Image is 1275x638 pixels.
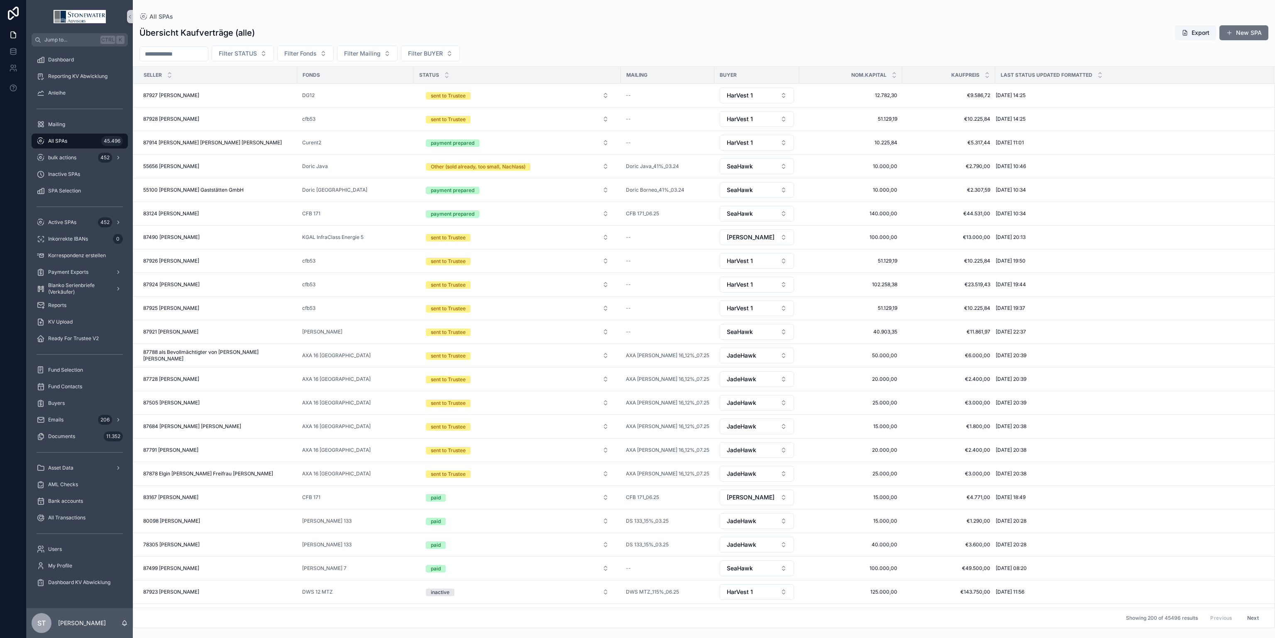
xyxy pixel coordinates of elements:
span: 51.129,19 [804,116,897,122]
a: 140.000,00 [804,210,897,217]
a: Select Button [719,347,794,364]
span: €10.225,84 [907,258,990,264]
span: SeaHawk [727,162,753,170]
span: [DATE] 10:46 [996,163,1026,170]
a: cfb53 [302,258,409,264]
a: AXA 16 [GEOGRAPHIC_DATA] [302,352,409,359]
div: sent to Trustee [431,92,466,100]
button: Select Button [720,111,794,127]
a: 10.225,84 [804,139,897,146]
span: [DATE] 14:25 [996,116,1026,122]
a: 10.000,00 [804,163,897,170]
a: Blanko Serienbriefe (Verkäufer) [32,281,128,296]
a: Doric Java [302,163,328,170]
a: cfb53 [302,305,315,312]
a: Select Button [419,111,616,127]
span: Fund Selection [48,367,83,373]
a: Select Button [719,158,794,175]
span: €13.000,00 [907,234,990,241]
span: Ready For Trustee V2 [48,335,99,342]
a: €6.000,00 [907,352,990,359]
a: 87925 [PERSON_NAME] [143,305,292,312]
a: [DATE] 19:37 [996,305,1264,312]
span: [DATE] 19:37 [996,305,1025,312]
a: Select Button [419,206,616,222]
span: [DATE] 22:37 [996,329,1026,335]
span: KV Upload [48,319,73,325]
span: CFB 171_06.25 [626,210,659,217]
a: CFB 171 [302,210,409,217]
a: Curent2 [302,139,321,146]
span: Inactive SPAs [48,171,80,178]
a: 83124 [PERSON_NAME] [143,210,292,217]
span: Filter Mailing [344,49,381,58]
span: JadeHawk [727,375,756,383]
a: [DATE] 10:46 [996,163,1264,170]
a: 87914 [PERSON_NAME] [PERSON_NAME] [PERSON_NAME] [143,139,292,146]
a: Doric Java_41%_03.24 [626,163,709,170]
span: JadeHawk [727,351,756,360]
span: KGAL InfraClass Energie 5 [302,234,364,241]
a: €10.225,84 [907,305,990,312]
a: [DATE] 11:01 [996,139,1264,146]
span: Reporting KV Abwicklung [48,73,107,80]
span: [DATE] 20:13 [996,234,1026,241]
a: AXA 16 [GEOGRAPHIC_DATA] [302,352,371,359]
span: -- [626,234,631,241]
a: Dashboard [32,52,128,67]
span: K [117,37,124,43]
div: 45.496 [101,136,123,146]
span: [DATE] 19:50 [996,258,1026,264]
a: Select Button [419,253,616,269]
a: cfb53 [302,258,315,264]
span: Filter STATUS [219,49,257,58]
span: 87914 [PERSON_NAME] [PERSON_NAME] [PERSON_NAME] [143,139,282,146]
a: 102.258,38 [804,281,897,288]
a: 12.782,30 [804,92,897,99]
button: Select Button [720,348,794,363]
span: SPA Selection [48,188,81,194]
span: bulk actions [48,154,76,161]
a: 50.000,00 [804,352,897,359]
div: scrollable content [27,46,133,601]
button: Export [1175,25,1216,40]
a: 40.903,35 [804,329,897,335]
button: Select Button [419,112,616,127]
div: sent to Trustee [431,234,466,241]
span: cfb53 [302,281,315,288]
a: Doric Java_41%_03.24 [626,163,679,170]
div: 452 [98,217,112,227]
span: 55100 [PERSON_NAME] Gaststätten GmbH [143,187,244,193]
span: [DATE] 10:34 [996,210,1026,217]
a: -- [626,258,709,264]
a: 87924 [PERSON_NAME] [143,281,292,288]
a: 87927 [PERSON_NAME] [143,92,292,99]
button: Select Button [720,158,794,174]
span: AXA 16 [GEOGRAPHIC_DATA] [302,376,371,382]
div: payment prepared [431,210,474,218]
span: -- [626,92,631,99]
span: SeaHawk [727,209,753,218]
a: Select Button [719,229,794,246]
a: €5.317,44 [907,139,990,146]
span: Filter BUYER [408,49,443,58]
a: -- [626,234,709,241]
span: €23.519,43 [907,281,990,288]
span: HarVest 1 [727,139,753,147]
span: 87928 [PERSON_NAME] [143,116,199,122]
a: [DATE] 20:39 [996,352,1264,359]
span: CFB 171 [302,210,320,217]
div: sent to Trustee [431,305,466,312]
span: Dashboard [48,56,74,63]
a: [DATE] 20:13 [996,234,1264,241]
a: 87788 als Bevollmächtigter von [PERSON_NAME] [PERSON_NAME] [143,349,292,362]
span: Ctrl [100,36,115,44]
span: -- [626,116,631,122]
button: Select Button [720,253,794,269]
